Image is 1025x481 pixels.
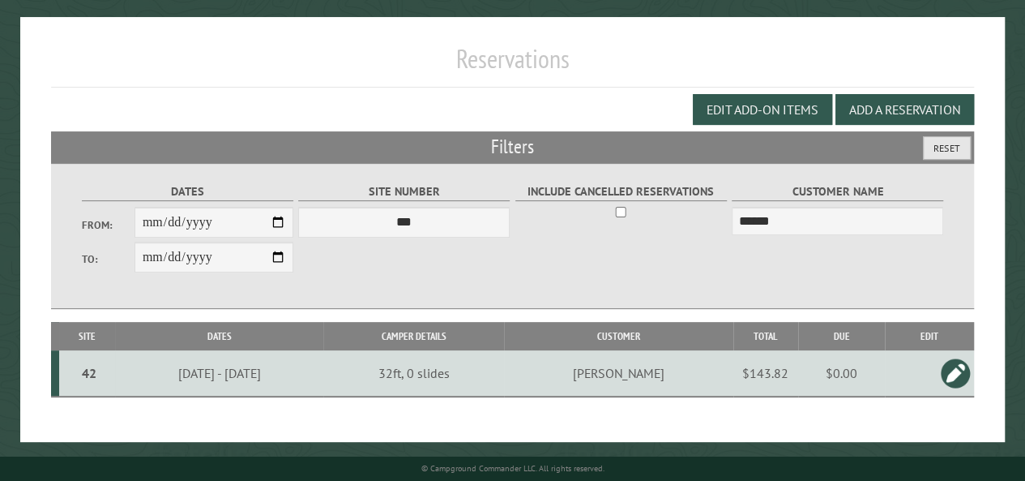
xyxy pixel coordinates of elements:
[59,322,115,350] th: Site
[798,350,885,397] td: $0.00
[82,183,293,201] label: Dates
[82,251,135,267] label: To:
[323,350,504,397] td: 32ft, 0 slides
[82,217,135,233] label: From:
[693,94,832,125] button: Edit Add-on Items
[504,350,733,397] td: [PERSON_NAME]
[885,322,974,350] th: Edit
[798,322,885,350] th: Due
[421,463,604,474] small: © Campground Commander LLC. All rights reserved.
[323,322,504,350] th: Camper Details
[923,136,971,160] button: Reset
[66,365,113,381] div: 42
[732,183,943,201] label: Customer Name
[504,322,733,350] th: Customer
[51,43,974,88] h1: Reservations
[733,350,798,397] td: $143.82
[835,94,974,125] button: Add a Reservation
[515,183,727,201] label: Include Cancelled Reservations
[733,322,798,350] th: Total
[51,131,974,162] h2: Filters
[117,365,320,381] div: [DATE] - [DATE]
[115,322,322,350] th: Dates
[298,183,510,201] label: Site Number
